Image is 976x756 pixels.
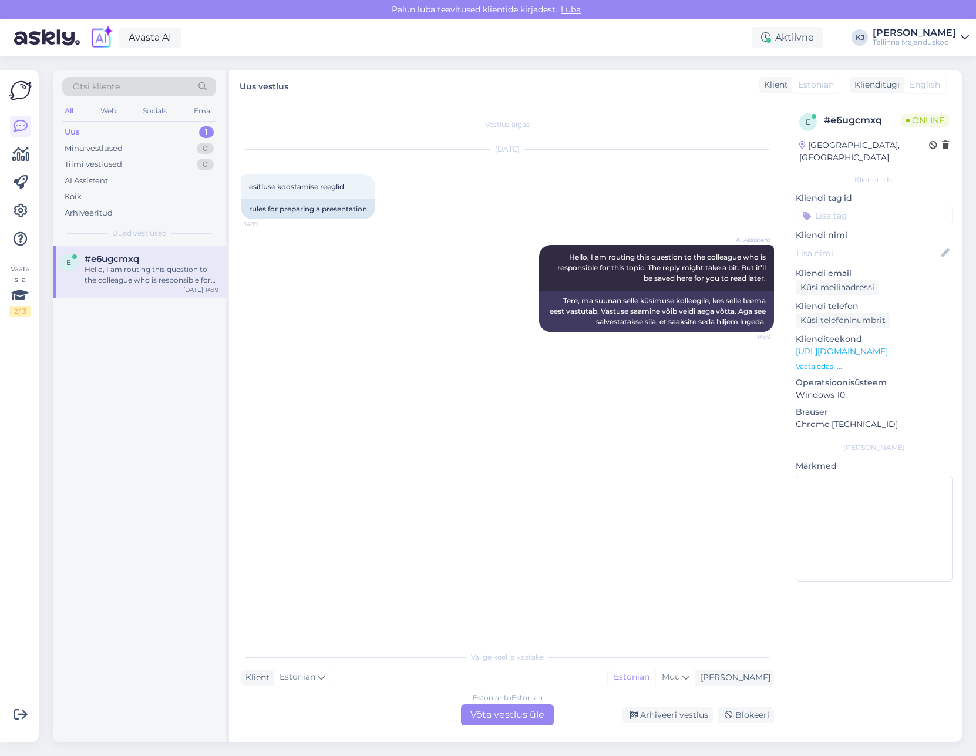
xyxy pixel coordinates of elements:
div: Arhiveeritud [65,207,113,219]
span: English [910,79,940,91]
div: 1 [199,126,214,138]
div: AI Assistent [65,175,108,187]
div: [PERSON_NAME] [873,28,956,38]
div: Minu vestlused [65,143,123,154]
span: #e6ugcmxq [85,254,139,264]
div: # e6ugcmxq [824,113,901,127]
p: Klienditeekond [796,333,953,345]
div: rules for preparing a presentation [241,199,375,219]
a: Avasta AI [119,28,181,48]
div: Email [191,103,216,119]
p: Operatsioonisüsteem [796,377,953,389]
input: Lisa nimi [796,247,939,260]
div: Estonian [608,668,655,686]
input: Lisa tag [796,207,953,224]
span: Otsi kliente [73,80,120,93]
div: Klient [241,671,270,684]
div: [PERSON_NAME] [696,671,770,684]
span: e [806,117,810,126]
div: Klienditugi [850,79,900,91]
div: Võta vestlus üle [461,704,554,725]
div: Valige keel ja vastake [241,652,774,663]
div: Arhiveeri vestlus [622,707,713,723]
div: Tiimi vestlused [65,159,122,170]
p: Kliendi nimi [796,229,953,241]
p: Vaata edasi ... [796,361,953,372]
span: Hello, I am routing this question to the colleague who is responsible for this topic. The reply m... [557,253,768,283]
div: Vaata siia [9,264,31,317]
div: Tere, ma suunan selle küsimuse kolleegile, kes selle teema eest vastutab. Vastuse saamine võib ve... [539,291,774,332]
span: 14:19 [244,220,288,229]
p: Brauser [796,406,953,418]
img: explore-ai [89,25,114,50]
div: Estonian to Estonian [473,693,543,703]
div: Kõik [65,191,82,203]
div: Aktiivne [752,27,823,48]
div: All [62,103,76,119]
label: Uus vestlus [240,77,288,93]
span: Online [901,114,949,127]
div: Küsi telefoninumbrit [796,313,890,328]
p: Kliendi email [796,267,953,280]
div: Socials [140,103,169,119]
div: Blokeeri [718,707,774,723]
p: Windows 10 [796,389,953,401]
div: [DATE] [241,144,774,154]
div: Vestlus algas [241,119,774,130]
p: Kliendi telefon [796,300,953,313]
div: 0 [197,143,214,154]
div: 2 / 3 [9,306,31,317]
div: Hello, I am routing this question to the colleague who is responsible for this topic. The reply m... [85,264,218,285]
p: Chrome [TECHNICAL_ID] [796,418,953,431]
span: Muu [662,671,680,682]
span: esitluse koostamise reeglid [249,182,344,191]
div: 0 [197,159,214,170]
span: Estonian [798,79,834,91]
p: Kliendi tag'id [796,192,953,204]
span: Luba [557,4,584,15]
div: Tallinna Majanduskool [873,38,956,47]
div: Web [98,103,119,119]
a: [URL][DOMAIN_NAME] [796,346,888,357]
span: AI Assistent [726,236,770,244]
span: 14:19 [726,332,770,341]
span: e [66,258,71,267]
div: Uus [65,126,80,138]
div: [GEOGRAPHIC_DATA], [GEOGRAPHIC_DATA] [799,139,929,164]
div: [DATE] 14:19 [183,285,218,294]
span: Estonian [280,671,315,684]
div: Kliendi info [796,174,953,185]
div: KJ [852,29,868,46]
span: Uued vestlused [112,228,167,238]
div: [PERSON_NAME] [796,442,953,453]
div: Klient [759,79,788,91]
p: Märkmed [796,460,953,472]
div: Küsi meiliaadressi [796,280,879,295]
a: [PERSON_NAME]Tallinna Majanduskool [873,28,969,47]
img: Askly Logo [9,79,32,102]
